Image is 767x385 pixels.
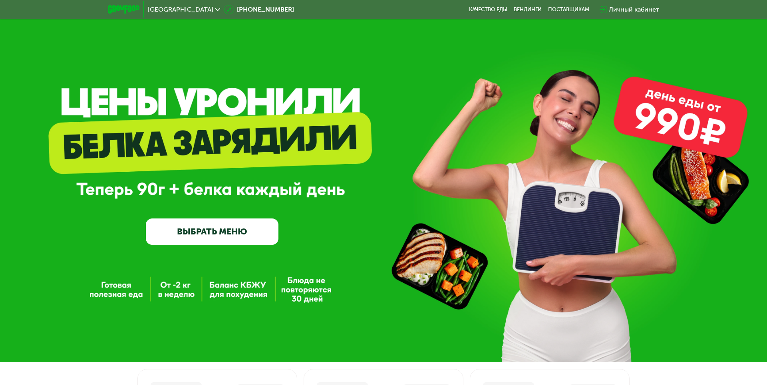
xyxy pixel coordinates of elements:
[514,6,542,13] a: Вендинги
[146,218,278,245] a: ВЫБРАТЬ МЕНЮ
[609,5,659,14] div: Личный кабинет
[469,6,507,13] a: Качество еды
[148,6,213,13] span: [GEOGRAPHIC_DATA]
[548,6,589,13] div: поставщикам
[224,5,294,14] a: [PHONE_NUMBER]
